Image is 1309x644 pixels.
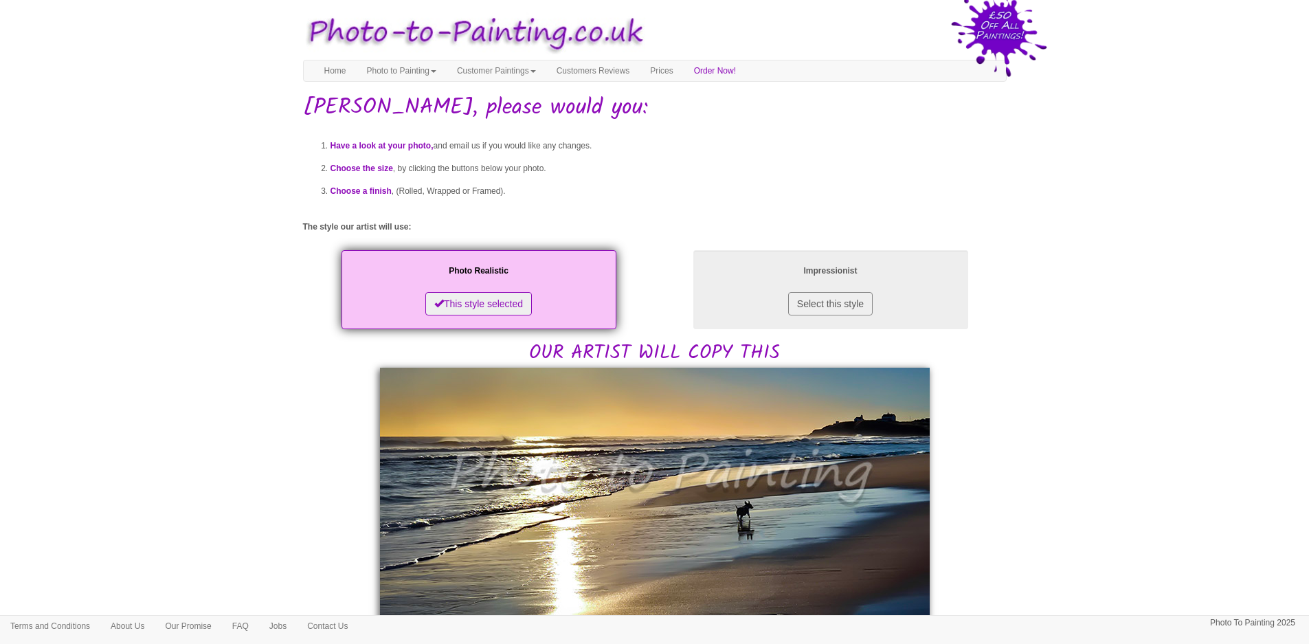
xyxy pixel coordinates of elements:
img: William, please would you: [380,368,930,636]
a: Home [314,60,357,81]
button: This style selected [425,292,532,315]
a: Customers Reviews [546,60,640,81]
h1: [PERSON_NAME], please would you: [303,96,1007,120]
li: , by clicking the buttons below your photo. [331,157,1007,180]
a: Contact Us [297,616,358,636]
a: Our Promise [155,616,221,636]
p: Photo To Painting 2025 [1210,616,1295,630]
a: Prices [640,60,683,81]
span: Choose a finish [331,186,392,196]
p: Photo Realistic [355,264,603,278]
li: and email us if you would like any changes. [331,135,1007,157]
a: Photo to Painting [357,60,447,81]
a: FAQ [222,616,259,636]
a: Order Now! [684,60,746,81]
a: About Us [100,616,155,636]
span: Choose the size [331,164,393,173]
label: The style our artist will use: [303,221,412,233]
a: Customer Paintings [447,60,546,81]
li: , (Rolled, Wrapped or Framed). [331,180,1007,203]
img: Photo to Painting [296,7,648,60]
h2: OUR ARTIST WILL COPY THIS [303,247,1007,364]
span: Have a look at your photo, [331,141,434,151]
button: Select this style [788,292,873,315]
a: Jobs [259,616,297,636]
p: Impressionist [707,264,954,278]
